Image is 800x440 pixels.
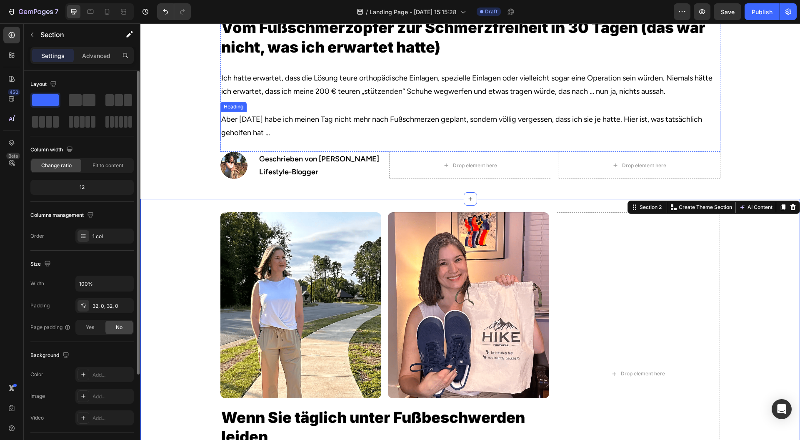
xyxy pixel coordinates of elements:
[80,128,107,156] img: gempages_578977757858366233-4a6b649b-4d05-4369-8571-ae0d7628164e.png
[366,8,368,16] span: /
[30,79,58,90] div: Layout
[752,8,772,16] div: Publish
[485,8,497,15] span: Draft
[41,162,72,169] span: Change ratio
[30,324,71,331] div: Page padding
[118,142,240,155] h2: Lifestyle-Blogger
[482,139,526,146] div: Drop element here
[3,3,62,20] button: 7
[30,232,44,240] div: Order
[30,302,50,309] div: Padding
[772,399,792,419] div: Open Intercom Messenger
[80,189,241,375] img: gempages_578977757858366233-baedaf0c-5c3c-4735-9180-290fb9126f13.png
[538,180,592,188] p: Create Theme Section
[714,3,741,20] button: Save
[745,3,780,20] button: Publish
[92,302,132,310] div: 32, 0, 32, 0
[92,393,132,400] div: Add...
[30,414,44,422] div: Video
[80,47,580,76] h2: Ich hatte erwartet, dass die Lösung teure orthopädische Einlagen, spezielle Einlagen oder viellei...
[92,415,132,422] div: Add...
[8,89,20,96] div: 450
[30,259,52,270] div: Size
[30,392,45,400] div: Image
[92,162,123,169] span: Fit to content
[597,179,634,189] button: AI Content
[32,181,132,193] div: 12
[92,371,132,379] div: Add...
[312,139,357,146] div: Drop element here
[6,153,20,159] div: Beta
[40,30,109,40] p: Section
[82,80,105,87] div: Heading
[30,371,43,378] div: Color
[247,189,409,375] img: gempages_578977757858366233-b68f9d6f-ada0-4a52-9d08-8abe6a6fdaec.png
[92,233,132,240] div: 1 col
[118,129,240,142] h2: Geschrieben von [PERSON_NAME]
[721,8,735,15] span: Save
[76,276,133,291] input: Auto
[81,385,408,424] p: Wenn Sie täglich unter Fußbeschwerden leiden
[140,23,800,440] iframe: Design area
[30,350,71,361] div: Background
[55,7,58,17] p: 7
[157,3,191,20] div: Undo/Redo
[30,144,75,156] div: Column width
[370,8,457,16] span: Landing Page - [DATE] 15:15:28
[86,324,94,331] span: Yes
[41,51,65,60] p: Settings
[30,280,44,287] div: Width
[80,384,409,425] h2: Rich Text Editor. Editing area: main
[497,180,523,188] div: Section 2
[30,210,95,221] div: Columns management
[82,51,110,60] p: Advanced
[480,347,525,354] div: Drop element here
[80,88,580,117] h2: Aber [DATE] habe ich meinen Tag nicht mehr nach Fußschmerzen geplant, sondern völlig vergessen, d...
[116,324,122,331] span: No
